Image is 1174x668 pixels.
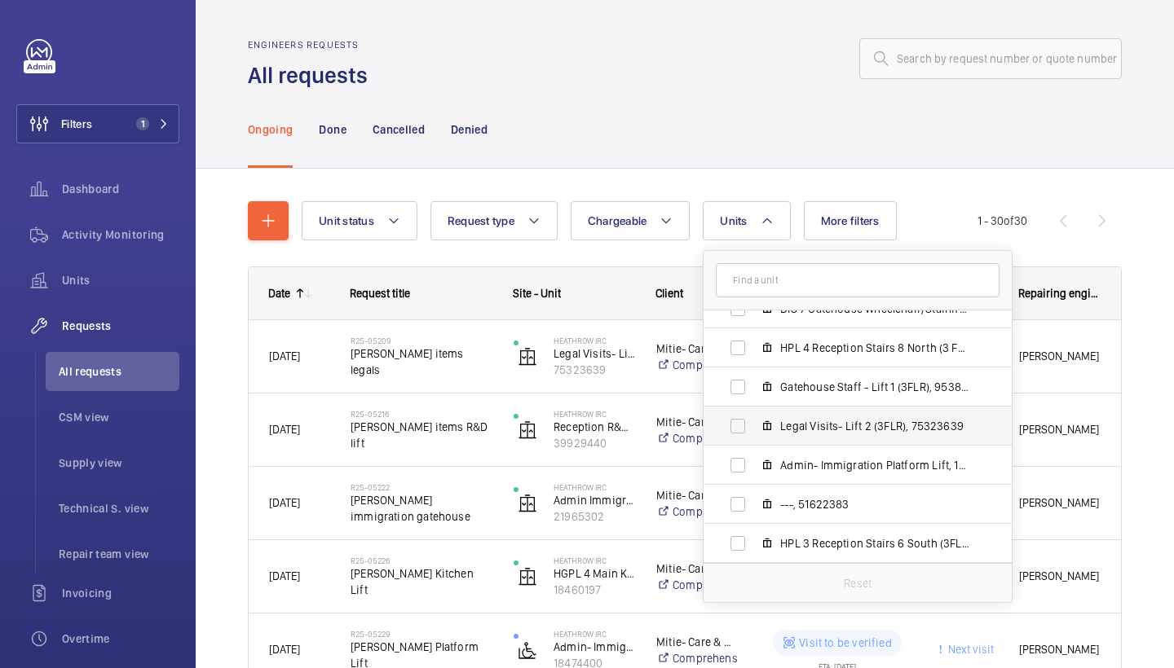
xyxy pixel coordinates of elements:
p: Reset [844,575,872,591]
p: 18460197 [554,582,635,598]
span: Repair team view [59,546,179,562]
p: Denied [451,121,488,138]
span: Gatehouse Staff - Lift 1 (3FLR), 95389801 [780,379,969,395]
span: Client [655,287,683,300]
span: CSM view [59,409,179,425]
button: More filters [804,201,897,240]
button: Units [703,201,790,240]
span: [PERSON_NAME] [1019,420,1101,439]
p: Cancelled [373,121,425,138]
span: Invoicing [62,585,179,601]
p: Legal Visits- Lift 2 (3FLR) [554,345,635,362]
span: [PERSON_NAME] Kitchen Lift [351,565,492,598]
p: Heathrow IRC [554,336,635,345]
span: Admin- Immigration Platform Lift, 18474400 [780,457,969,473]
input: Find a unit [716,263,1000,297]
div: Date [268,287,290,300]
span: All requests [59,363,179,380]
span: 1 - 30 30 [978,215,1027,226]
p: Visit to be verified [799,635,892,651]
a: Comprehensive [656,503,737,520]
p: Mitie- Care & Custody [656,634,737,650]
span: HPL 3 Reception Stairs 6 South (3FLR), 40765217 [780,535,969,552]
img: elevator.svg [518,494,537,513]
span: [DATE] [269,496,300,509]
p: Admin Immigration Gatehouse- Lift 2 (2FLR) [554,492,635,508]
p: 21965302 [554,508,635,525]
p: Reception R&D- Lift 6(3FLR) [554,419,635,435]
input: Search by request number or quote number [859,38,1122,79]
img: elevator.svg [518,347,537,367]
img: elevator.svg [518,567,537,587]
span: ---, 51622383 [780,496,969,512]
span: [DATE] [269,423,300,436]
span: [PERSON_NAME] [1019,494,1101,512]
span: Overtime [62,631,179,647]
img: platform_lift.svg [518,640,537,660]
span: of [1004,214,1014,227]
span: Chargeable [588,214,647,227]
p: Mitie- Care & Custody [656,341,737,357]
p: Heathrow IRC [554,556,635,565]
span: Requests [62,318,179,334]
p: 39929440 [554,435,635,451]
h2: Engineers requests [248,39,377,51]
a: Comprehensive [656,357,737,373]
h2: R25-05222 [351,482,492,492]
span: [DATE] [269,643,300,656]
button: Unit status [302,201,417,240]
p: Heathrow IRC [554,482,635,492]
img: elevator.svg [518,420,537,440]
span: Next visit [945,643,994,656]
span: Technical S. view [59,500,179,516]
a: Comprehensive [656,430,737,446]
p: Mitie- Care & Custody [656,487,737,503]
span: Unit status [319,214,374,227]
h2: R25-05209 [351,336,492,345]
span: Dashboard [62,181,179,197]
span: Site - Unit [513,287,561,300]
span: Units [720,214,747,227]
button: Request type [430,201,558,240]
span: Filters [61,116,92,132]
span: HPL 4 Reception Stairs 8 North (3 FLR), 19909795 [780,340,969,356]
span: [PERSON_NAME] [1019,640,1101,659]
h1: All requests [248,60,377,90]
span: [DATE] [269,569,300,582]
button: Chargeable [571,201,691,240]
span: Repairing engineer [1018,287,1101,300]
a: Comprehensive [656,650,737,666]
h2: R25-05216 [351,409,492,419]
span: [PERSON_NAME] items legals [351,345,492,378]
h2: R25-05226 [351,556,492,565]
span: Activity Monitoring [62,226,179,243]
p: Admin- Immigration Platform Lift [554,639,635,655]
button: Filters1 [16,104,179,143]
p: Done [319,121,346,138]
p: HGPL 4 Main Kitchen- Lift (3FLR) [554,565,635,582]
span: [PERSON_NAME] immigration gatehouse [351,492,492,525]
span: [DATE] [269,349,300,363]
span: More filters [821,214,880,227]
a: Comprehensive [656,577,737,593]
span: Request title [350,287,410,300]
p: 75323639 [554,362,635,378]
span: Units [62,272,179,288]
p: Ongoing [248,121,293,138]
span: [PERSON_NAME] items R&D lift [351,419,492,451]
span: Supply view [59,455,179,471]
span: Legal Visits- Lift 2 (3FLR), 75323639 [780,418,969,434]
span: [PERSON_NAME] [1019,347,1101,366]
span: 1 [136,117,149,130]
p: Heathrow IRC [554,409,635,419]
span: Request type [448,214,514,227]
p: Mitie- Care & Custody [656,560,737,577]
span: [PERSON_NAME] [1019,567,1101,586]
p: Heathrow IRC [554,629,635,639]
p: Mitie- Care & Custody [656,414,737,430]
h2: R25-05229 [351,629,492,639]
